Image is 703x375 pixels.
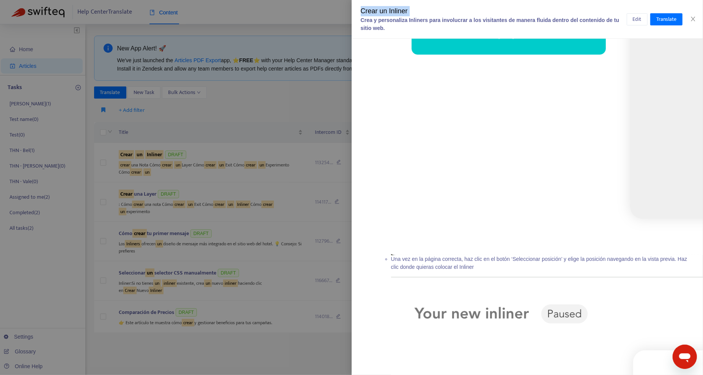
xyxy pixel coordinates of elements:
span: Translate [656,15,676,24]
button: Edit [627,13,648,25]
button: Close [688,16,698,23]
iframe: Button to launch messaging window [673,345,697,369]
span: close [690,16,696,22]
p: Una vez en la página correcta, haz clic en el botón ‘Seleccionar posición’ y elige la posición na... [391,255,694,271]
div: Crear un Inliner [361,6,627,16]
div: Crea y personaliza Inliners para involucrar a los visitantes de manera fluida dentro del contenid... [361,16,627,32]
span: Edit [633,15,642,24]
button: Translate [650,13,683,25]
